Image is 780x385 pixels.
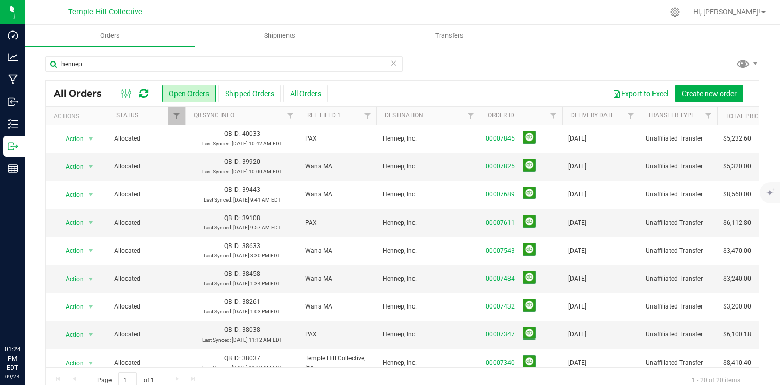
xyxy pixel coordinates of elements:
a: Shipments [195,25,364,47]
span: $3,470.00 [723,246,751,256]
span: Allocated [114,190,179,199]
span: 39920 [242,158,260,165]
div: Actions [54,113,104,120]
span: Action [56,160,84,174]
span: 40033 [242,130,260,137]
inline-svg: Manufacturing [8,74,18,85]
a: 00007347 [486,330,515,340]
span: 38037 [242,355,260,362]
span: Last Synced: [202,365,231,371]
span: [DATE] 10:42 AM EDT [232,141,282,146]
span: select [85,272,98,286]
span: Action [56,215,84,230]
span: Action [56,356,84,371]
a: 00007845 [486,134,515,144]
span: $6,112.80 [723,218,751,228]
a: 00007340 [486,358,515,368]
iframe: Resource center [10,302,41,333]
span: select [85,132,98,146]
button: Export to Excel [606,85,675,102]
span: [DATE] 11:12 AM EDT [232,365,282,371]
span: Wana MA [305,302,332,312]
span: Allocated [114,330,179,340]
span: [DATE] [568,358,586,368]
span: Last Synced: [202,168,231,174]
span: Unaffiliated Transfer [646,190,711,199]
span: QB ID: [224,326,241,333]
p: 01:24 PM EDT [5,345,20,373]
span: select [85,243,98,258]
a: 00007543 [486,246,515,256]
span: Last Synced: [202,141,231,146]
button: Create new order [675,85,743,102]
span: $6,100.18 [723,330,751,340]
a: Filter [545,107,562,125]
inline-svg: Outbound [8,141,18,151]
span: [DATE] 11:12 AM EDT [232,337,282,343]
span: select [85,160,98,174]
span: Hennep, Inc. [383,274,473,284]
span: Last Synced: [204,225,232,230]
span: Hennep, Inc. [383,134,473,144]
a: Filter [700,107,717,125]
span: Transfers [421,31,477,40]
a: Destination [385,112,423,119]
span: Allocated [114,162,179,172]
span: Wana MA [305,246,332,256]
span: Last Synced: [204,197,232,203]
span: $5,232.60 [723,134,751,144]
span: Hennep, Inc. [383,162,473,172]
span: Unaffiliated Transfer [646,162,711,172]
span: QB ID: [224,355,241,362]
span: Wana MA [305,274,332,284]
span: select [85,328,98,342]
span: QB ID: [224,214,241,222]
span: [DATE] 10:00 AM EDT [232,168,282,174]
span: Wana MA [305,162,332,172]
span: Orders [86,31,134,40]
a: Status [116,112,138,119]
span: [DATE] [568,134,586,144]
span: Unaffiliated Transfer [646,302,711,312]
span: Unaffiliated Transfer [646,246,711,256]
span: QB ID: [224,186,241,193]
span: Action [56,300,84,314]
span: select [85,300,98,314]
span: Hi, [PERSON_NAME]! [693,8,760,16]
span: Create new order [682,89,737,98]
span: QB ID: [224,242,241,250]
span: Unaffiliated Transfer [646,358,711,368]
a: Filter [463,107,480,125]
span: Allocated [114,274,179,284]
inline-svg: Inbound [8,97,18,107]
inline-svg: Inventory [8,119,18,129]
span: Temple Hill Collective, Inc. [305,353,370,373]
span: [DATE] 9:57 AM EDT [233,225,281,230]
span: Unaffiliated Transfer [646,218,711,228]
inline-svg: Reports [8,163,18,174]
a: Transfer Type [648,112,695,119]
div: Manage settings [668,7,681,17]
span: Action [56,188,84,202]
span: Action [56,243,84,258]
a: Filter [359,107,376,125]
span: Allocated [114,246,179,256]
span: [DATE] 1:34 PM EDT [233,281,280,286]
span: Allocated [114,218,179,228]
span: 38261 [242,298,260,305]
span: Allocated [114,302,179,312]
span: Unaffiliated Transfer [646,330,711,340]
span: select [85,188,98,202]
a: Order ID [488,112,514,119]
span: QB ID: [224,130,241,137]
a: Ref Field 1 [307,112,341,119]
span: [DATE] 9:41 AM EDT [233,197,281,203]
span: Action [56,132,84,146]
span: Hennep, Inc. [383,246,473,256]
span: [DATE] [568,246,586,256]
span: Action [56,328,84,342]
span: 38633 [242,242,260,250]
span: Last Synced: [204,253,232,258]
span: select [85,215,98,230]
a: Filter [168,107,185,125]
